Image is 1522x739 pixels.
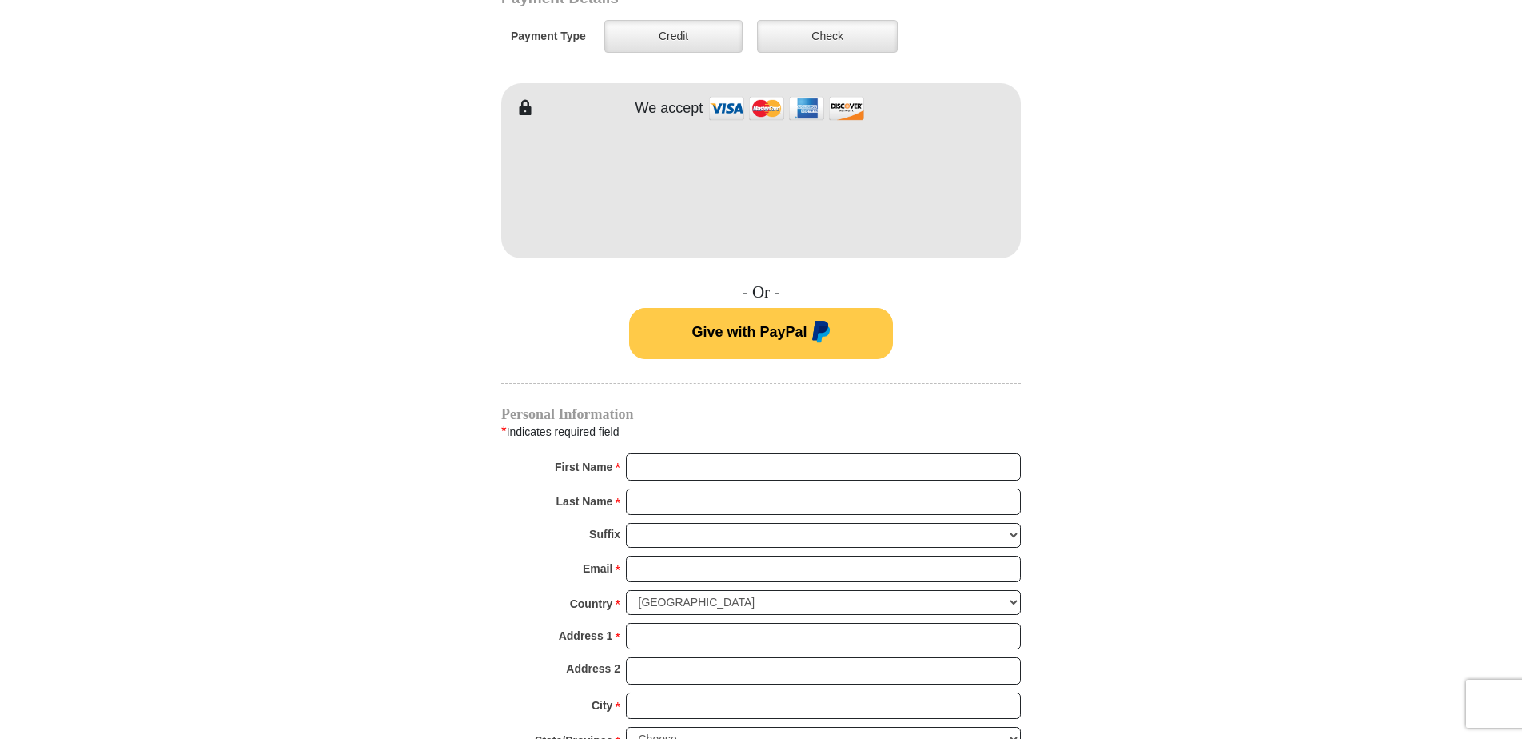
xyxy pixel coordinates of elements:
[583,557,612,580] strong: Email
[807,321,831,346] img: paypal
[501,408,1021,421] h4: Personal Information
[559,625,613,647] strong: Address 1
[570,593,613,615] strong: Country
[691,324,807,340] span: Give with PayPal
[635,100,703,118] h4: We accept
[555,456,612,478] strong: First Name
[556,490,613,513] strong: Last Name
[511,30,586,43] h5: Payment Type
[592,694,612,717] strong: City
[566,657,620,680] strong: Address 2
[629,308,893,359] button: Give with PayPal
[757,20,898,53] label: Check
[707,91,867,126] img: credit cards accepted
[501,421,1021,442] div: Indicates required field
[501,282,1021,302] h4: - Or -
[589,523,620,545] strong: Suffix
[604,20,743,53] label: Credit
